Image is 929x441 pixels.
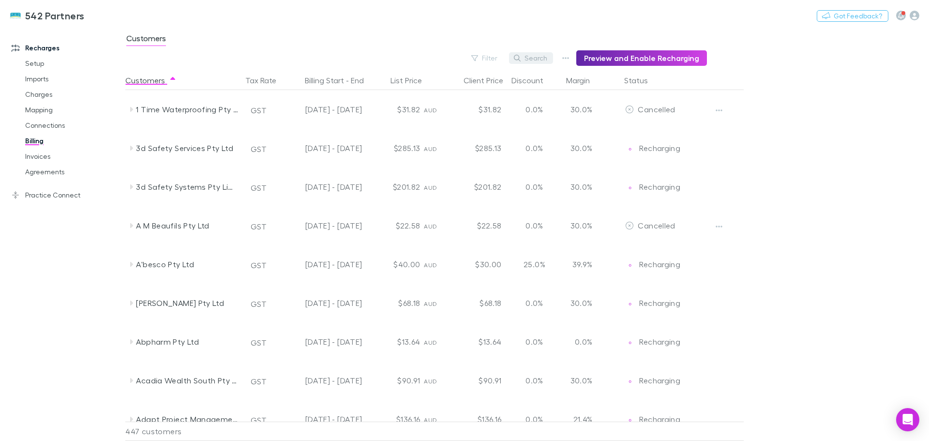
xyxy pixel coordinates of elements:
a: Invoices [15,149,131,164]
div: [DATE] - [DATE] [283,322,362,361]
div: [DATE] - [DATE] [283,167,362,206]
span: AUD [424,184,437,191]
img: Recharging [625,299,635,309]
div: 0.0% [505,284,563,322]
p: 30.0% [567,104,592,115]
div: 0.0% [505,322,563,361]
div: $13.64 [366,322,424,361]
img: Recharging [625,183,635,193]
div: [DATE] - [DATE] [283,400,362,439]
p: 30.0% [567,375,592,386]
img: Recharging [625,377,635,386]
div: $68.18 [366,284,424,322]
div: 0.0% [505,167,563,206]
div: [DATE] - [DATE] [283,206,362,245]
div: $90.91 [366,361,424,400]
div: 0.0% [505,206,563,245]
div: 447 customers [125,422,241,441]
a: Charges [15,87,131,102]
a: Connections [15,118,131,133]
div: 0.0% [505,90,563,129]
div: $31.82 [447,90,505,129]
div: [PERSON_NAME] Pty LtdGST[DATE] - [DATE]$68.18AUD$68.180.0%30.0%EditRechargingRecharging [125,284,749,322]
p: 30.0% [567,297,592,309]
div: Adapt Project Management Pty LtdGST[DATE] - [DATE]$136.16AUD$136.160.0%21.4%EditRechargingRecharging [125,400,749,439]
div: $285.13 [447,129,505,167]
button: GST [246,412,271,428]
div: 1 Time Waterproofing Pty LtdGST[DATE] - [DATE]$31.82AUD$31.820.0%30.0%EditCancelled [125,90,749,129]
button: GST [246,219,271,234]
p: 30.0% [567,142,592,154]
div: [PERSON_NAME] Pty Ltd [136,284,239,322]
span: AUD [424,106,437,114]
button: Margin [566,71,601,90]
button: Client Price [464,71,515,90]
span: Recharging [639,259,680,269]
button: List Price [390,71,434,90]
button: GST [246,335,271,350]
img: Recharging [625,338,635,348]
p: 39.9% [567,259,592,270]
a: Practice Connect [2,187,131,203]
div: [DATE] - [DATE] [283,361,362,400]
div: $13.64 [447,322,505,361]
div: Abpharm Pty LtdGST[DATE] - [DATE]$13.64AUD$13.640.0%0.0%EditRechargingRecharging [125,322,749,361]
button: GST [246,374,271,389]
img: 542 Partners's Logo [10,10,21,21]
button: GST [246,103,271,118]
span: Cancelled [638,105,675,114]
div: Acadia Wealth South Pty LtdGST[DATE] - [DATE]$90.91AUD$90.910.0%30.0%EditRechargingRecharging [125,361,749,400]
p: 0.0% [567,336,592,348]
div: $90.91 [447,361,505,400]
span: AUD [424,223,437,230]
div: 3d Safety Services Pty LtdGST[DATE] - [DATE]$285.13AUD$285.130.0%30.0%EditRechargingRecharging [125,129,749,167]
div: $136.16 [366,400,424,439]
img: Recharging [625,144,635,154]
span: AUD [424,261,437,269]
div: Acadia Wealth South Pty Ltd [136,361,239,400]
div: $40.00 [366,245,424,284]
p: 30.0% [567,181,592,193]
button: GST [246,258,271,273]
span: Recharging [639,182,680,191]
div: A'besco Pty LtdGST[DATE] - [DATE]$40.00AUD$30.0025.0%39.9%EditRechargingRecharging [125,245,749,284]
div: 0.0% [505,129,563,167]
div: A M Beaufils Pty Ltd [136,206,239,245]
div: $30.00 [447,245,505,284]
a: Agreements [15,164,131,180]
div: Discount [511,71,555,90]
div: Tax Rate [245,71,288,90]
span: Recharging [639,414,680,424]
a: Recharges [2,40,131,56]
a: 542 Partners [4,4,90,27]
div: $22.58 [447,206,505,245]
a: Imports [15,71,131,87]
span: Recharging [639,337,680,346]
a: Billing [15,133,131,149]
div: $136.16 [447,400,505,439]
div: [DATE] - [DATE] [283,284,362,322]
a: Setup [15,56,131,71]
div: 3d Safety Systems Pty LimitedGST[DATE] - [DATE]$201.82AUD$201.820.0%30.0%EditRechargingRecharging [125,167,749,206]
button: Customers [125,71,177,90]
div: 3d Safety Services Pty Ltd [136,129,239,167]
span: AUD [424,300,437,307]
div: $201.82 [447,167,505,206]
div: Abpharm Pty Ltd [136,322,239,361]
div: [DATE] - [DATE] [283,245,362,284]
button: Search [509,52,553,64]
button: Status [624,71,659,90]
div: 3d Safety Systems Pty Limited [136,167,239,206]
button: Billing Start - End [305,71,375,90]
p: 30.0% [567,220,592,231]
div: $285.13 [366,129,424,167]
img: Recharging [625,260,635,270]
div: 25.0% [505,245,563,284]
div: 0.0% [505,400,563,439]
button: GST [246,296,271,312]
button: GST [246,180,271,196]
p: 21.4% [567,413,592,425]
